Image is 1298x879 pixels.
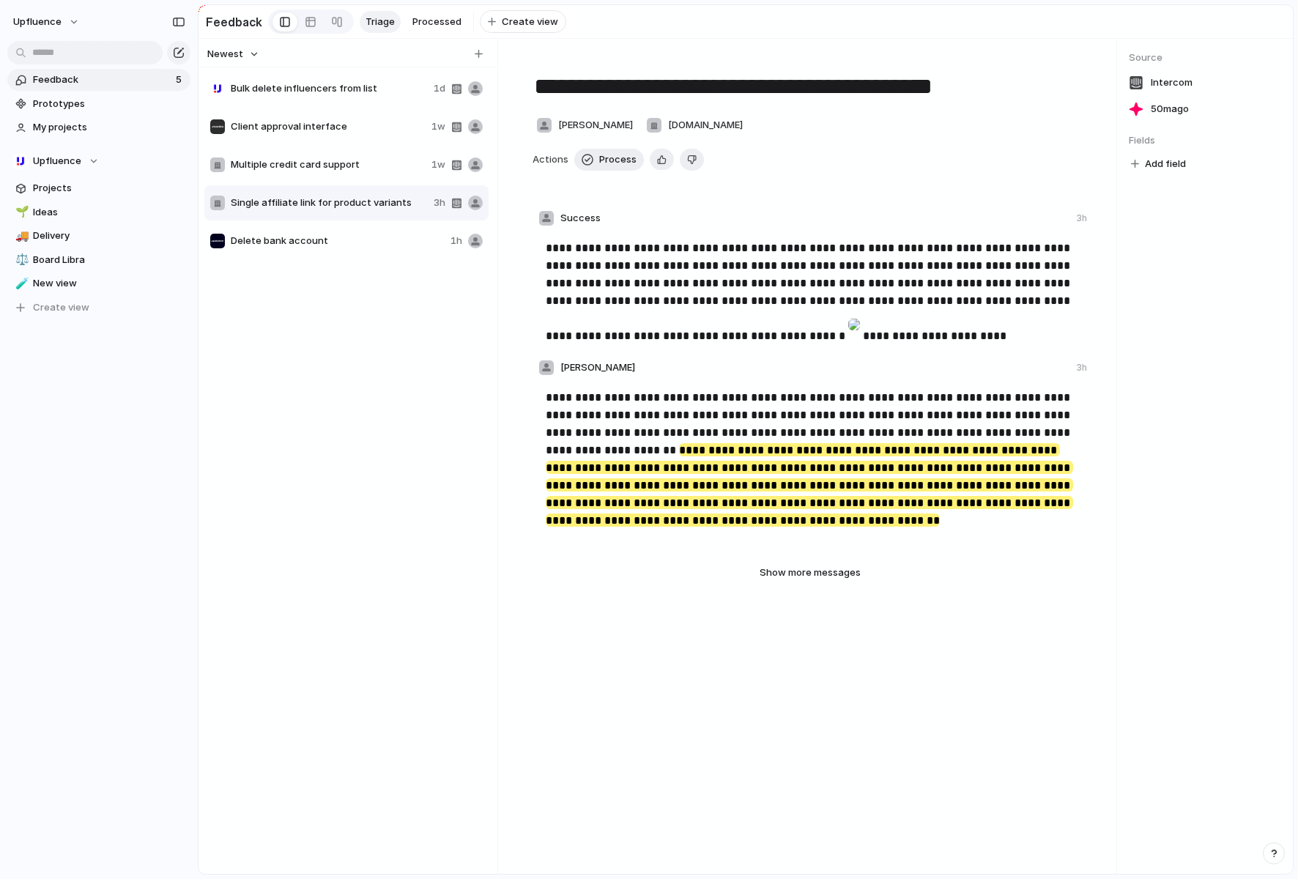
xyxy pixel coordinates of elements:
button: Delete [680,149,704,171]
span: Ideas [33,205,185,220]
span: Success [560,211,601,226]
button: [PERSON_NAME] [533,114,637,137]
a: 🌱Ideas [7,201,190,223]
span: Intercom [1151,75,1193,90]
div: 🚚 [15,228,26,245]
span: 5 [176,73,185,87]
a: Prototypes [7,93,190,115]
span: Upfluence [13,15,62,29]
a: Triage [360,11,401,33]
span: Triage [366,15,395,29]
span: Show more messages [760,565,861,580]
span: Prototypes [33,97,185,111]
button: Upfluence [7,150,190,172]
span: Multiple credit card support [231,157,426,172]
span: Client approval interface [231,119,426,134]
div: ⚖️ [15,251,26,268]
a: Projects [7,177,190,199]
button: 🧪 [13,276,28,291]
span: Processed [412,15,461,29]
span: Delivery [33,229,185,243]
button: Process [574,149,644,171]
a: My projects [7,116,190,138]
span: [PERSON_NAME] [560,360,635,375]
a: 🧪New view [7,272,190,294]
div: 3h [1077,212,1087,225]
span: Delete bank account [231,234,445,248]
button: Add field [1129,155,1188,174]
button: ⚖️ [13,253,28,267]
a: 🚚Delivery [7,225,190,247]
span: 1w [431,119,445,134]
span: 50m ago [1151,102,1189,116]
button: Create view [7,297,190,319]
span: [DOMAIN_NAME] [668,118,743,133]
div: 🧪 [15,275,26,292]
span: Create view [502,15,558,29]
span: Board Libra [33,253,185,267]
a: Intercom [1129,73,1281,93]
button: Show more messages [722,563,898,582]
span: Projects [33,181,185,196]
span: Process [599,152,637,167]
button: Upfluence [7,10,87,34]
span: Newest [207,47,243,62]
span: New view [33,276,185,291]
button: 🚚 [13,229,28,243]
h2: Feedback [206,13,262,31]
a: Processed [407,11,467,33]
span: 3h [434,196,445,210]
a: ⚖️Board Libra [7,249,190,271]
button: [DOMAIN_NAME] [642,114,746,137]
span: Add field [1145,157,1186,171]
a: Feedback5 [7,69,190,91]
div: 🌱 [15,204,26,220]
span: [PERSON_NAME] [558,118,633,133]
span: Actions [533,152,568,167]
span: Feedback [33,73,171,87]
span: Bulk delete influencers from list [231,81,428,96]
span: Upfluence [33,154,81,168]
span: Single affiliate link for product variants [231,196,428,210]
button: Create view [480,10,566,34]
span: Create view [33,300,89,315]
span: 1d [434,81,445,96]
button: Newest [205,45,262,64]
button: 🌱 [13,205,28,220]
span: Fields [1129,133,1281,148]
span: 1w [431,157,445,172]
span: My projects [33,120,185,135]
span: Source [1129,51,1281,65]
div: 3h [1077,361,1087,374]
span: 1h [450,234,462,248]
